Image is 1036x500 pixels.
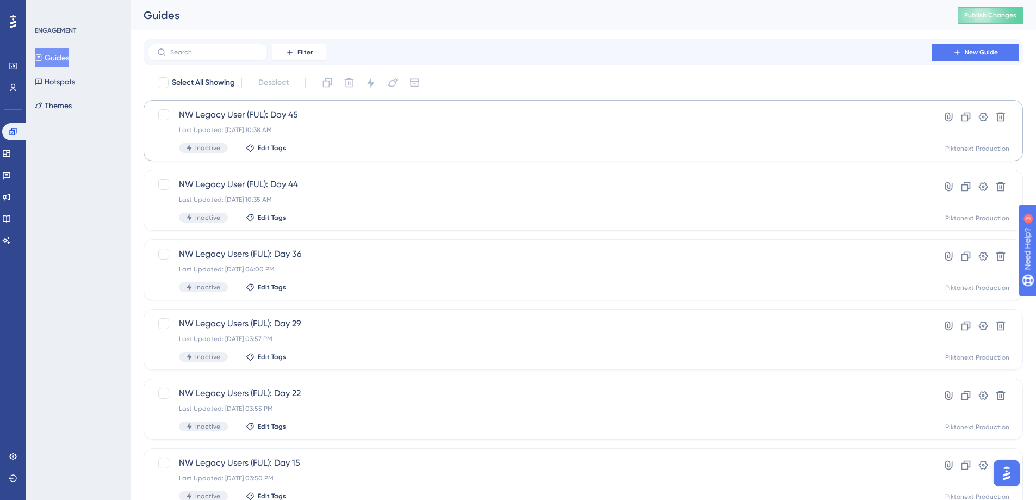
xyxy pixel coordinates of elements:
span: NW Legacy Users (FUL): Day 29 [179,317,901,330]
div: Guides [144,8,930,23]
span: Deselect [258,76,289,89]
span: Inactive [195,353,220,361]
div: Last Updated: [DATE] 03:50 PM [179,474,901,483]
input: Search [170,48,258,56]
span: Publish Changes [964,11,1016,20]
span: Inactive [195,283,220,292]
span: NW Legacy Users (FUL): Day 15 [179,456,901,470]
iframe: UserGuiding AI Assistant Launcher [990,457,1023,490]
button: Edit Tags [246,213,286,222]
span: Inactive [195,213,220,222]
span: New Guide [965,48,998,57]
span: Inactive [195,422,220,431]
div: Piktonext Production [945,423,1009,431]
span: Edit Tags [258,144,286,152]
div: ENGAGEMENT [35,26,76,35]
div: Last Updated: [DATE] 04:00 PM [179,265,901,274]
span: NW Legacy User (FUL): Day 44 [179,178,901,191]
button: Themes [35,96,72,115]
button: Edit Tags [246,144,286,152]
div: Last Updated: [DATE] 10:35 AM [179,195,901,204]
span: NW Legacy Users (FUL): Day 36 [179,248,901,261]
div: Last Updated: [DATE] 03:55 PM [179,404,901,413]
span: NW Legacy Users (FUL): Day 22 [179,387,901,400]
span: NW Legacy User (FUL): Day 45 [179,108,901,121]
button: Filter [272,44,326,61]
div: 3 [76,5,79,14]
button: Edit Tags [246,283,286,292]
button: Guides [35,48,69,67]
div: Piktonext Production [945,353,1009,362]
span: Edit Tags [258,283,286,292]
div: Piktonext Production [945,214,1009,223]
span: Edit Tags [258,353,286,361]
button: Hotspots [35,72,75,91]
button: Edit Tags [246,422,286,431]
span: Need Help? [26,3,68,16]
div: Last Updated: [DATE] 03:57 PM [179,335,901,343]
div: Piktonext Production [945,144,1009,153]
span: Edit Tags [258,213,286,222]
span: Edit Tags [258,422,286,431]
div: Piktonext Production [945,283,1009,292]
div: Last Updated: [DATE] 10:38 AM [179,126,901,134]
button: Publish Changes [958,7,1023,24]
button: Edit Tags [246,353,286,361]
button: New Guide [932,44,1019,61]
span: Filter [297,48,313,57]
button: Deselect [249,73,299,92]
span: Inactive [195,144,220,152]
span: Select All Showing [172,76,235,89]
